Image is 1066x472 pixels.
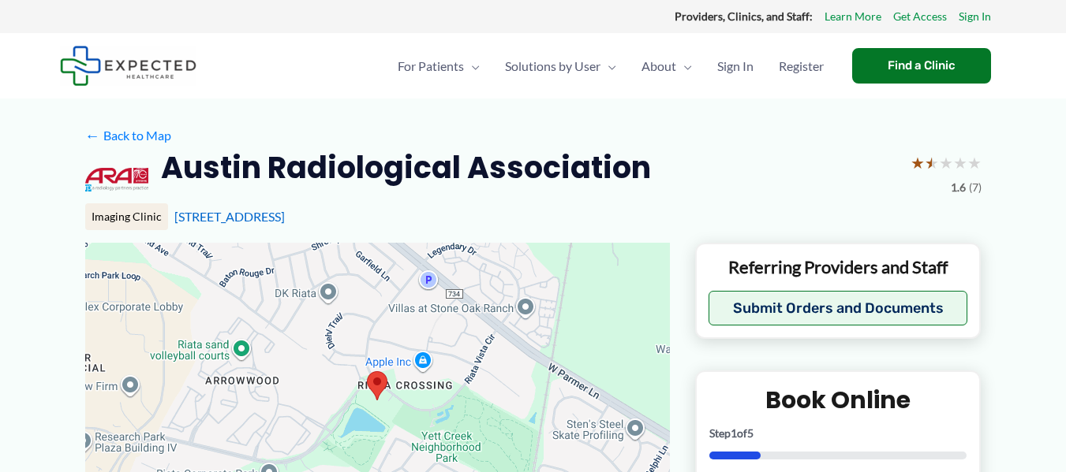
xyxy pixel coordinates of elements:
[911,148,925,177] span: ★
[852,48,991,84] a: Find a Clinic
[709,385,967,415] h2: Book Online
[709,291,968,325] button: Submit Orders and Documents
[492,39,629,94] a: Solutions by UserMenu Toggle
[174,209,285,224] a: [STREET_ADDRESS]
[705,39,766,94] a: Sign In
[641,39,676,94] span: About
[717,39,754,94] span: Sign In
[600,39,616,94] span: Menu Toggle
[951,177,966,198] span: 1.6
[505,39,600,94] span: Solutions by User
[825,6,881,27] a: Learn More
[959,6,991,27] a: Sign In
[953,148,967,177] span: ★
[969,177,982,198] span: (7)
[925,148,939,177] span: ★
[385,39,492,94] a: For PatientsMenu Toggle
[967,148,982,177] span: ★
[629,39,705,94] a: AboutMenu Toggle
[939,148,953,177] span: ★
[747,426,754,440] span: 5
[709,428,967,439] p: Step of
[779,39,824,94] span: Register
[85,203,168,230] div: Imaging Clinic
[709,256,968,279] p: Referring Providers and Staff
[675,9,813,23] strong: Providers, Clinics, and Staff:
[766,39,836,94] a: Register
[85,128,100,143] span: ←
[85,124,171,147] a: ←Back to Map
[398,39,464,94] span: For Patients
[161,148,651,187] h2: Austin Radiological Association
[385,39,836,94] nav: Primary Site Navigation
[60,46,196,86] img: Expected Healthcare Logo - side, dark font, small
[731,426,737,440] span: 1
[464,39,480,94] span: Menu Toggle
[893,6,947,27] a: Get Access
[676,39,692,94] span: Menu Toggle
